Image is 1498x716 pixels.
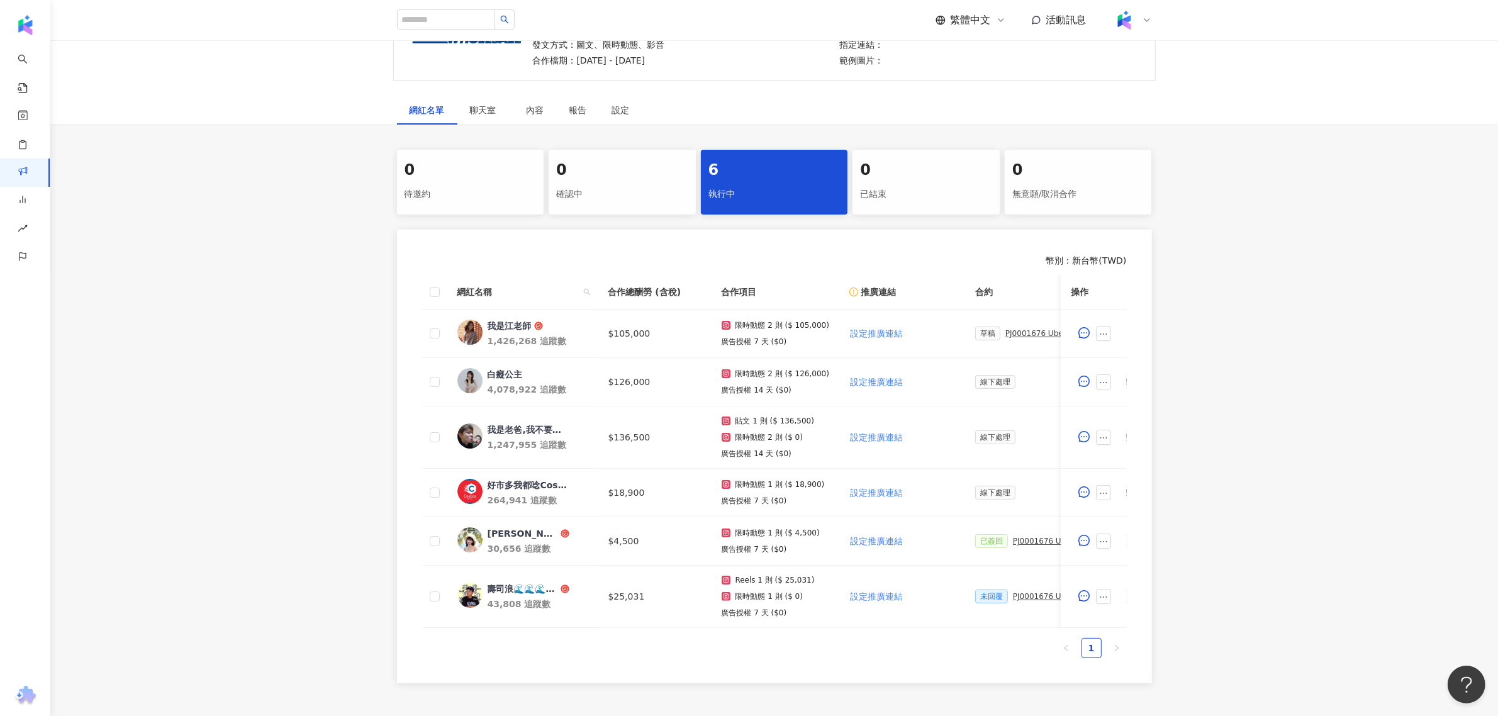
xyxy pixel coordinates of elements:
[598,310,712,358] td: $105,000
[457,423,483,449] img: KOL Avatar
[422,255,1127,267] div: 幣別 ： 新台幣 ( TWD )
[722,337,787,346] p: 廣告授權 7 天 ($0)
[488,423,569,436] div: 我是老爸,我不要當爸!
[569,103,587,117] div: 報告
[849,425,903,450] button: 設定推廣連結
[850,591,903,601] span: 設定推廣連結
[488,542,588,555] div: 30,656 追蹤數
[488,494,588,506] div: 264,941 追蹤數
[470,106,501,115] span: 聊天室
[722,449,791,458] p: 廣告授權 14 天 ($0)
[488,583,558,595] div: 壽司浪🌊🌊🌊/foodie/美食/旅遊/探店
[860,184,992,205] div: 已結束
[849,529,903,554] button: 設定推廣連結
[598,566,712,628] td: $25,031
[850,536,903,546] span: 設定推廣連結
[18,45,43,94] a: search
[1079,327,1090,338] span: message
[975,430,1015,444] span: 線下處理
[457,583,483,608] img: KOL Avatar
[488,335,588,347] div: 1,426,268 追蹤數
[1100,330,1109,338] span: ellipsis
[457,285,578,299] span: 網紅名稱
[533,53,665,67] p: 合作檔期：[DATE] - [DATE]
[1056,638,1076,658] li: Previous Page
[965,275,1086,310] th: 合約
[1082,639,1101,657] a: 1
[735,369,830,378] p: 限時動態 2 則 ($ 126,000)
[735,433,803,442] p: 限時動態 2 則 ($ 0)
[839,53,912,67] p: 範例圖片：
[1056,638,1076,658] button: left
[975,534,1008,548] span: 已簽回
[735,576,815,585] p: Reels 1 則 ($ 25,031)
[1012,184,1144,205] div: 無意願/取消合作
[500,15,509,24] span: search
[1013,592,1076,601] div: PJ0001676 Uber Eats_Costco_202509_KOL&Buzz
[1100,593,1109,601] span: ellipsis
[735,417,815,425] p: 貼文 1 則 ($ 136,500)
[1113,644,1121,652] span: right
[1097,430,1112,445] button: ellipsis
[488,320,532,332] div: 我是江老師
[850,432,903,442] span: 設定推廣連結
[850,488,903,498] span: 設定推廣連結
[1086,275,1166,310] th: 勞報單
[722,545,787,554] p: 廣告授權 7 天 ($0)
[735,592,803,601] p: 限時動態 1 則 ($ 0)
[1061,275,1127,310] th: 操作
[1097,534,1112,549] button: ellipsis
[405,184,537,205] div: 待邀約
[850,328,903,338] span: 設定推廣連結
[975,327,1000,340] span: 草稿
[556,160,688,181] div: 0
[1079,431,1090,442] span: message
[951,13,991,27] span: 繁體中文
[849,321,903,346] button: 設定推廣連結
[1097,326,1112,341] button: ellipsis
[1097,485,1112,500] button: ellipsis
[1448,666,1485,703] iframe: Help Scout Beacon - Open
[1079,535,1090,546] span: message
[1100,434,1109,442] span: ellipsis
[598,517,712,566] td: $4,500
[735,321,830,330] p: 限時動態 2 則 ($ 105,000)
[860,160,992,181] div: 0
[722,386,791,394] p: 廣告授權 14 天 ($0)
[598,358,712,406] td: $126,000
[850,377,903,387] span: 設定推廣連結
[1112,8,1136,32] img: Kolr%20app%20icon%20%281%29.png
[722,608,787,617] p: 廣告授權 7 天 ($0)
[849,288,858,296] span: exclamation-circle
[1107,638,1127,658] button: right
[849,480,903,505] button: 設定推廣連結
[1079,376,1090,387] span: message
[457,527,483,552] img: KOL Avatar
[598,275,712,310] th: 合作總酬勞 (含稅)
[1100,378,1109,387] span: ellipsis
[722,496,787,505] p: 廣告授權 7 天 ($0)
[1012,160,1144,181] div: 0
[1046,14,1087,26] span: 活動訊息
[1079,486,1090,498] span: message
[1107,638,1127,658] li: Next Page
[488,439,588,451] div: 1,247,955 追蹤數
[13,686,38,706] img: chrome extension
[839,38,912,52] p: 指定連結：
[1097,589,1112,604] button: ellipsis
[1100,489,1109,498] span: ellipsis
[735,480,825,489] p: 限時動態 1 則 ($ 18,900)
[1097,374,1112,389] button: ellipsis
[15,15,35,35] img: logo icon
[975,375,1015,389] span: 線下處理
[849,285,955,299] div: 推廣連結
[1082,638,1102,658] li: 1
[488,598,588,610] div: 43,808 追蹤數
[1013,537,1076,545] div: PJ0001676 Uber Eats_Costco_202509_KOL&Buzz
[598,469,712,517] td: $18,900
[735,529,820,537] p: 限時動態 1 則 ($ 4,500)
[583,288,591,296] span: search
[488,383,588,396] div: 4,078,922 追蹤數
[527,103,544,117] div: 內容
[712,275,840,310] th: 合作項目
